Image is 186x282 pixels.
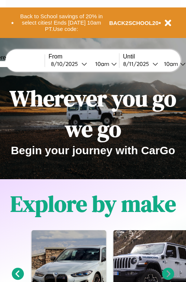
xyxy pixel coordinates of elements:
button: Back to School savings of 20% in select cities! Ends [DATE] 10am PT.Use code: [14,11,109,34]
button: 8/10/2025 [49,60,89,68]
label: From [49,53,119,60]
div: 8 / 10 / 2025 [51,60,81,67]
h1: Explore by make [10,188,176,219]
b: BACK2SCHOOL20 [109,20,159,26]
div: 8 / 11 / 2025 [123,60,153,67]
button: 10am [89,60,119,68]
div: 10am [92,60,111,67]
div: 10am [160,60,180,67]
